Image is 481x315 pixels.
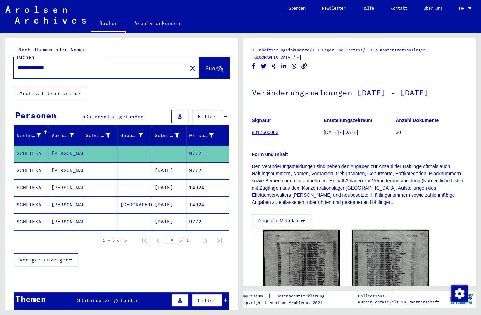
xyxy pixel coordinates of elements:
[14,162,48,179] mat-cell: SCHLIFKA
[358,299,447,311] p: wurden entwickelt in Partnerschaft mit
[396,118,439,123] b: Anzahl Dokumente
[51,130,83,141] div: Vorname
[250,62,257,71] button: Share on Facebook
[252,47,309,52] a: 1 Inhaftierungsdokumente
[449,290,474,307] img: yv_logo.png
[85,114,144,120] span: Datensätze gefunden
[192,294,222,307] button: Filter
[48,145,83,162] mat-cell: [PERSON_NAME]
[291,62,298,71] button: Share on WhatsApp
[252,152,288,157] b: Form und Inhalt
[14,179,48,196] mat-cell: SCHLIFKA
[86,130,119,141] div: Geburtsname
[103,237,127,243] div: 1 – 5 of 5
[48,196,83,213] mat-cell: [PERSON_NAME]
[198,297,216,303] span: Filter
[83,126,117,145] mat-header-cell: Geburtsname
[14,253,78,266] button: Weniger anzeigen
[192,110,222,123] button: Filter
[186,179,229,196] mat-cell: 14924
[241,292,268,300] a: Impressum
[151,234,165,247] button: Previous page
[198,114,216,120] span: Filter
[312,47,363,52] a: 1.1 Lager und Ghettos
[213,234,226,247] button: Last page
[451,285,468,302] img: Zustimmung ändern
[152,196,186,213] mat-cell: [DATE]
[189,132,214,139] div: Prisoner #
[301,62,308,71] button: Copy link
[51,132,74,139] div: Vorname
[48,126,83,145] mat-header-cell: Vorname
[309,47,312,53] span: /
[252,214,311,227] button: Zeige alle Metadaten
[14,145,48,162] mat-cell: SCHLIFKA
[117,126,152,145] mat-header-cell: Geburt‏
[15,109,56,121] div: Personen
[241,300,333,306] p: Copyright © Arolsen Archives, 2021
[186,162,229,179] mat-cell: 9772
[14,196,48,213] mat-cell: SCHLIFKA
[120,132,143,139] div: Geburt‏
[186,196,229,213] mat-cell: 14924
[48,179,83,196] mat-cell: [PERSON_NAME]
[186,61,199,75] button: Clear
[270,62,278,71] button: Share on Xing
[152,126,186,145] mat-header-cell: Geburtsdatum
[186,213,229,230] mat-cell: 9772
[451,285,467,301] div: Zustimmung ändern
[91,15,126,33] a: Suchen
[186,126,229,145] mat-header-cell: Prisoner #
[17,132,41,139] div: Nachname
[186,145,229,162] mat-cell: 9772
[165,237,199,243] div: of 1
[459,6,467,11] span: DE
[252,130,279,135] a: 8012500063
[80,297,139,303] span: Datensätze gefunden
[14,213,48,230] mat-cell: SCHLIFKA
[252,77,468,107] h1: Veränderungsmeldungen [DATE] - [DATE]
[271,292,333,300] a: Datenschutzerklärung
[396,129,467,136] p: 30
[155,130,188,141] div: Geburtsdatum
[260,62,267,71] button: Share on Twitter
[293,54,296,60] span: /
[48,162,83,179] mat-cell: [PERSON_NAME]
[152,162,186,179] mat-cell: [DATE]
[205,65,222,72] span: Suche
[152,179,186,196] mat-cell: [DATE]
[152,213,186,230] mat-cell: [DATE]
[199,57,229,78] button: Suche
[17,130,49,141] div: Nachname
[199,234,213,247] button: Next page
[82,114,85,120] span: 5
[48,213,83,230] mat-cell: [PERSON_NAME]
[280,62,287,71] button: Share on LinkedIn
[117,196,152,213] mat-cell: [GEOGRAPHIC_DATA]
[188,64,197,72] mat-icon: close
[138,234,151,247] button: First page
[120,130,152,141] div: Geburt‏
[324,118,372,123] b: Entstehungszeitraum
[252,163,468,206] p: Den Veränderungsmeldungen sind neben den Angaben zur Anzahl der Häftlinge oftmals auch Häftlingsn...
[252,118,271,123] b: Signatur
[358,287,447,299] p: Die Arolsen Archives Online-Collections
[241,292,333,300] div: |
[15,293,46,305] div: Themen
[14,126,48,145] mat-header-cell: Nachname
[14,87,86,100] button: Archival tree units
[19,257,69,263] span: Weniger anzeigen
[126,15,188,31] a: Archiv erkunden
[77,297,80,303] span: 3
[5,6,86,24] img: Arolsen_neg.svg
[189,130,222,141] div: Prisoner #
[155,132,179,139] div: Geburtsdatum
[86,132,110,139] div: Geburtsname
[363,47,366,53] span: /
[16,47,86,60] mat-label: Nach Themen oder Namen suchen
[324,129,395,136] p: [DATE] - [DATE]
